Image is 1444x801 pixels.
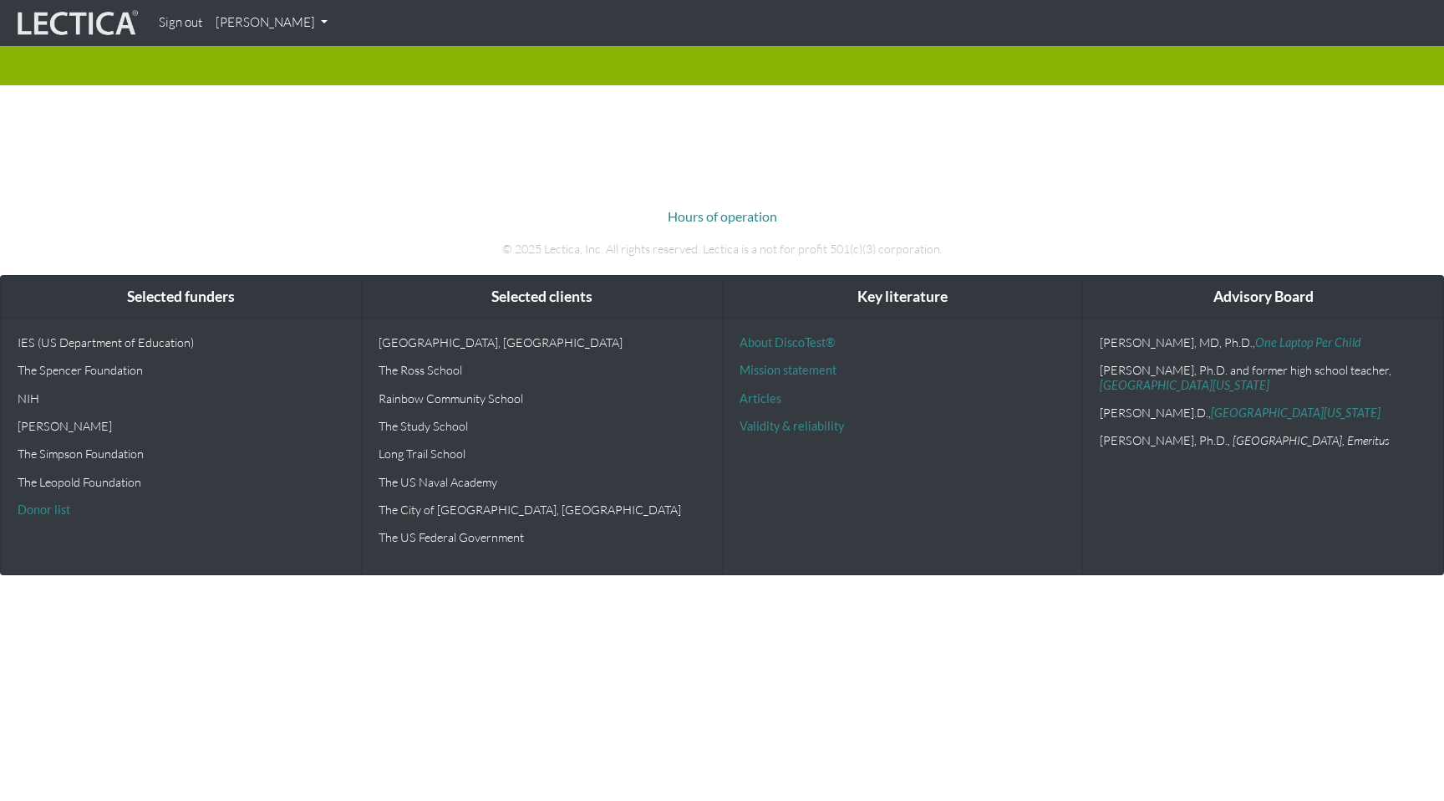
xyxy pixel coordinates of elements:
p: [PERSON_NAME], Ph.D. and former high school teacher, [1100,363,1426,392]
a: One Laptop Per Child [1255,335,1361,349]
a: [GEOGRAPHIC_DATA][US_STATE] [1211,406,1380,420]
a: About DiscoTest® [740,335,835,349]
p: Rainbow Community School [379,391,705,406]
p: The City of [GEOGRAPHIC_DATA], [GEOGRAPHIC_DATA] [379,503,705,517]
a: Hours of operation [668,208,777,224]
p: NIH [18,391,344,406]
p: The US Naval Academy [379,475,705,489]
p: The Leopold Foundation [18,475,344,489]
img: lecticalive [13,8,139,39]
em: , [GEOGRAPHIC_DATA], Emeritus [1228,433,1390,447]
p: IES (US Department of Education) [18,335,344,349]
a: Articles [740,391,781,406]
a: Donor list [18,503,70,517]
a: Mission statement [740,363,836,377]
p: [PERSON_NAME], Ph.D. [1100,433,1426,447]
p: The Study School [379,419,705,433]
p: [GEOGRAPHIC_DATA], [GEOGRAPHIC_DATA] [379,335,705,349]
a: [GEOGRAPHIC_DATA][US_STATE] [1100,378,1269,392]
div: Selected clients [362,276,722,319]
p: [PERSON_NAME].D., [1100,406,1426,420]
a: Sign out [152,7,209,39]
p: © 2025 Lectica, Inc. All rights reserved. Lectica is a not for profit 501(c)(3) corporation. [258,240,1186,258]
p: The Spencer Foundation [18,363,344,377]
p: The Simpson Foundation [18,446,344,461]
p: The Ross School [379,363,705,377]
div: Key literature [723,276,1083,319]
div: Selected funders [1,276,361,319]
p: [PERSON_NAME], MD, Ph.D., [1100,335,1426,349]
a: Validity & reliability [740,419,844,433]
a: [PERSON_NAME] [209,7,334,39]
p: [PERSON_NAME] [18,419,344,433]
div: Advisory Board [1083,276,1443,319]
p: Long Trail School [379,446,705,461]
p: The US Federal Government [379,530,705,544]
